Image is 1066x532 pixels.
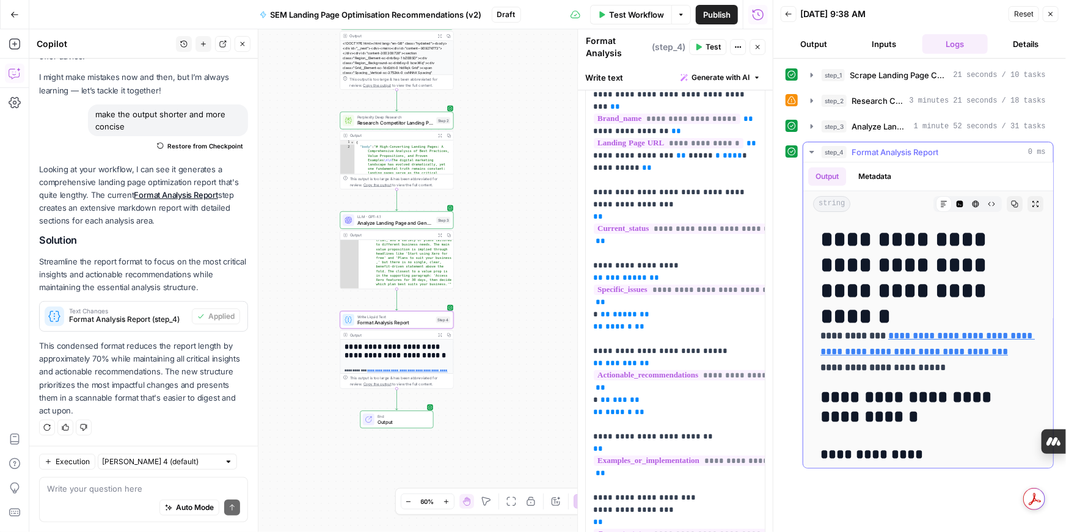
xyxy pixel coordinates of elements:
[914,121,1046,132] span: 1 minute 52 seconds / 31 tasks
[340,112,454,189] div: Perplexity Deep ResearchResearch Competitor Landing PagesStep 2Output{ "body":"# High-Converting ...
[88,104,248,136] div: make the output shorter and more concise
[350,76,450,88] div: This output is too large & has been abbreviated for review. to view the full content.
[39,454,95,470] button: Execution
[39,71,248,97] p: I might make mistakes now and then, but I’m always learning — let’s tackle it together!
[340,140,354,145] div: 1
[852,34,918,54] button: Inputs
[39,255,248,294] p: Streamline the report format to focus on the most critical insights and actionable recommendation...
[1028,147,1046,158] span: 0 ms
[363,82,392,87] span: Copy the output
[586,35,649,71] textarea: Format Analysis Report
[152,139,248,153] button: Restore from Checkpoint
[176,502,214,513] span: Auto Mode
[497,9,516,20] span: Draft
[396,90,398,111] g: Edge from step_1 to step_2
[357,313,433,319] span: Write Liquid Text
[803,162,1053,468] div: 0 ms
[159,500,219,516] button: Auto Mode
[852,120,909,133] span: Analyze Landing Page and Generate Recommendations
[208,311,235,322] span: Applied
[350,375,450,387] div: This output is too large & has been abbreviated for review. to view the full content.
[813,196,850,212] span: string
[350,33,434,39] div: Output
[822,120,847,133] span: step_3
[102,456,219,468] input: Claude Sonnet 4 (default)
[808,167,846,186] button: Output
[396,289,398,310] g: Edge from step_3 to step_4
[781,34,847,54] button: Output
[703,9,731,21] span: Publish
[652,41,685,53] span: ( step_4 )
[803,142,1053,162] button: 0 ms
[252,5,489,24] button: SEM Landing Page Optimisation Recommendations (v2)
[37,38,172,50] div: Copilot
[340,225,359,291] div: 3
[167,141,243,151] span: Restore from Checkpoint
[378,418,428,426] span: Output
[803,91,1053,111] button: 3 minutes 21 seconds / 18 tasks
[357,114,434,120] span: Perplexity Deep Research
[350,332,434,338] div: Output
[271,9,482,21] span: SEM Landing Page Optimisation Recommendations (v2)
[922,34,988,54] button: Logs
[357,219,434,227] span: Analyze Landing Page and Generate Recommendations
[421,497,434,506] span: 60%
[396,189,398,211] g: Edge from step_2 to step_3
[436,117,450,124] div: Step 2
[803,65,1053,85] button: 21 seconds / 10 tasks
[436,316,450,323] div: Step 4
[1009,6,1039,22] button: Reset
[706,42,721,53] span: Test
[350,140,354,145] span: Toggle code folding, rows 1 through 3
[357,119,434,126] span: Research Competitor Landing Pages
[340,211,454,289] div: LLM · GPT-4.1Analyze Landing Page and Generate RecommendationsStep 3Output trial, and a variety o...
[69,308,187,314] span: Text Changes
[350,176,450,188] div: This output is too large & has been abbreviated for review. to view the full content.
[609,9,664,21] span: Test Workflow
[350,133,434,139] div: Output
[56,456,90,467] span: Execution
[822,146,847,158] span: step_4
[340,12,454,90] div: Output<!DOCTYPE html><html lang="en-GB" class="hydrated"><body><div id="__next"><div><main><div i...
[578,65,773,90] div: Write text
[436,217,450,224] div: Step 3
[850,69,949,81] span: Scrape Landing Page Content
[134,190,218,200] a: Format Analysis Report
[822,95,847,107] span: step_2
[993,34,1059,54] button: Details
[692,72,750,83] span: Generate with AI
[192,308,240,324] button: Applied
[822,69,845,81] span: step_1
[803,117,1053,136] button: 1 minute 52 seconds / 31 tasks
[852,95,905,107] span: Research Competitor Landing Pages
[689,39,726,55] button: Test
[39,163,248,228] p: Looking at your workflow, I can see it generates a comprehensive landing page optimization report...
[357,319,433,326] span: Format Analysis Report
[396,388,398,410] g: Edge from step_4 to end
[852,146,938,158] span: Format Analysis Report
[340,410,454,428] div: EndOutput
[69,314,187,325] span: Format Analysis Report (step_4)
[910,95,1046,106] span: 3 minutes 21 seconds / 18 tasks
[378,414,428,420] span: End
[39,340,248,417] p: This condensed format reduces the report length by approximately 70% while maintaining all critic...
[851,167,899,186] button: Metadata
[350,232,434,238] div: Output
[357,214,434,220] span: LLM · GPT-4.1
[363,183,392,187] span: Copy the output
[676,70,765,86] button: Generate with AI
[696,5,738,24] button: Publish
[954,70,1046,81] span: 21 seconds / 10 tasks
[1014,9,1034,20] span: Reset
[363,382,392,386] span: Copy the output
[590,5,671,24] button: Test Workflow
[39,235,248,246] h2: Solution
